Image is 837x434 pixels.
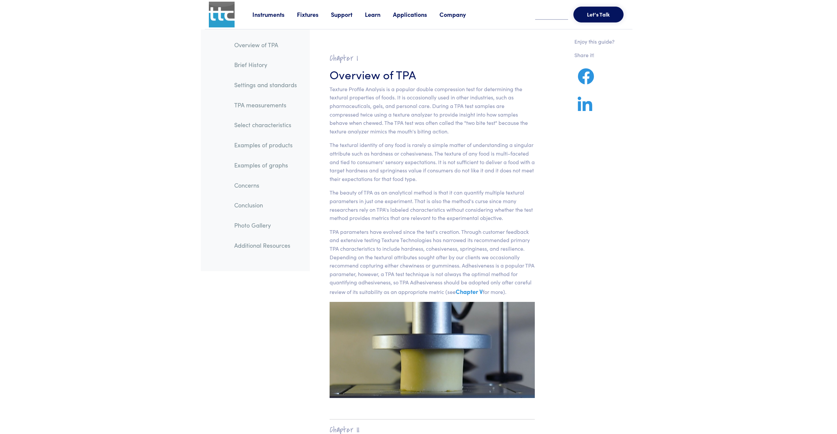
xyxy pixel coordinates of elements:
a: Settings and standards [229,77,302,92]
a: Instruments [252,10,297,18]
p: Share it! [574,51,615,59]
a: Support [331,10,365,18]
button: Let's Talk [573,7,624,22]
a: Overview of TPA [229,37,302,53]
a: Fixtures [297,10,331,18]
a: TPA measurements [229,97,302,113]
a: Additional Resources [229,238,302,253]
p: TPA parameters have evolved since the test's creation. Through customer feedback and extensive te... [330,228,535,297]
a: Applications [393,10,439,18]
img: ttc_logo_1x1_v1.0.png [209,2,235,27]
a: Share on LinkedIn [574,104,596,113]
a: Brief History [229,57,302,72]
a: Learn [365,10,393,18]
p: The beauty of TPA as an analytical method is that it can quantify multiple textural parameters in... [330,188,535,222]
h3: Overview of TPA [330,66,535,82]
a: Conclusion [229,198,302,213]
a: Chapter V [456,287,483,296]
a: Select characteristics [229,117,302,132]
a: Photo Gallery [229,218,302,233]
p: Enjoy this guide? [574,37,615,46]
a: Concerns [229,178,302,193]
a: Company [439,10,478,18]
a: Examples of products [229,137,302,153]
a: Examples of graphs [229,158,302,173]
p: Texture Profile Analysis is a popular double compression test for determining the textural proper... [330,85,535,136]
p: The textural identity of any food is rarely a simple matter of understanding a singular attribute... [330,141,535,183]
h2: Chapter I [330,53,535,63]
img: cheese, precompression [330,302,535,398]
